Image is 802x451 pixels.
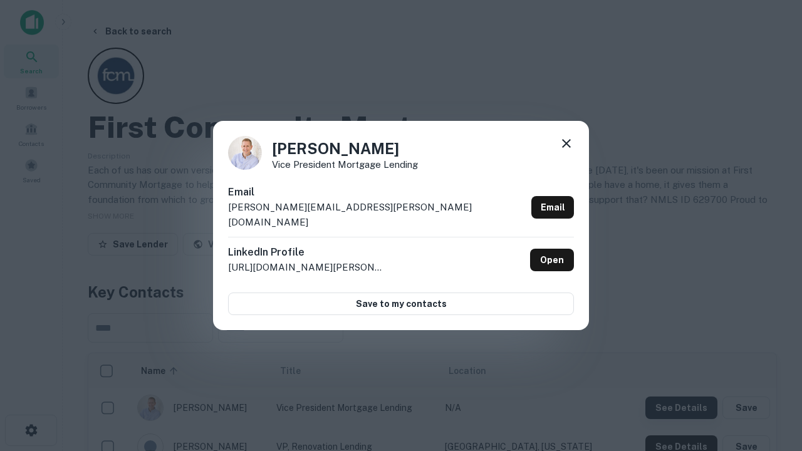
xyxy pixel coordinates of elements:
p: [URL][DOMAIN_NAME][PERSON_NAME] [228,260,385,275]
p: Vice President Mortgage Lending [272,160,418,169]
h6: LinkedIn Profile [228,245,385,260]
p: [PERSON_NAME][EMAIL_ADDRESS][PERSON_NAME][DOMAIN_NAME] [228,200,526,229]
img: 1520878720083 [228,136,262,170]
button: Save to my contacts [228,293,574,315]
h4: [PERSON_NAME] [272,137,418,160]
a: Email [531,196,574,219]
h6: Email [228,185,526,200]
a: Open [530,249,574,271]
iframe: Chat Widget [739,351,802,411]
